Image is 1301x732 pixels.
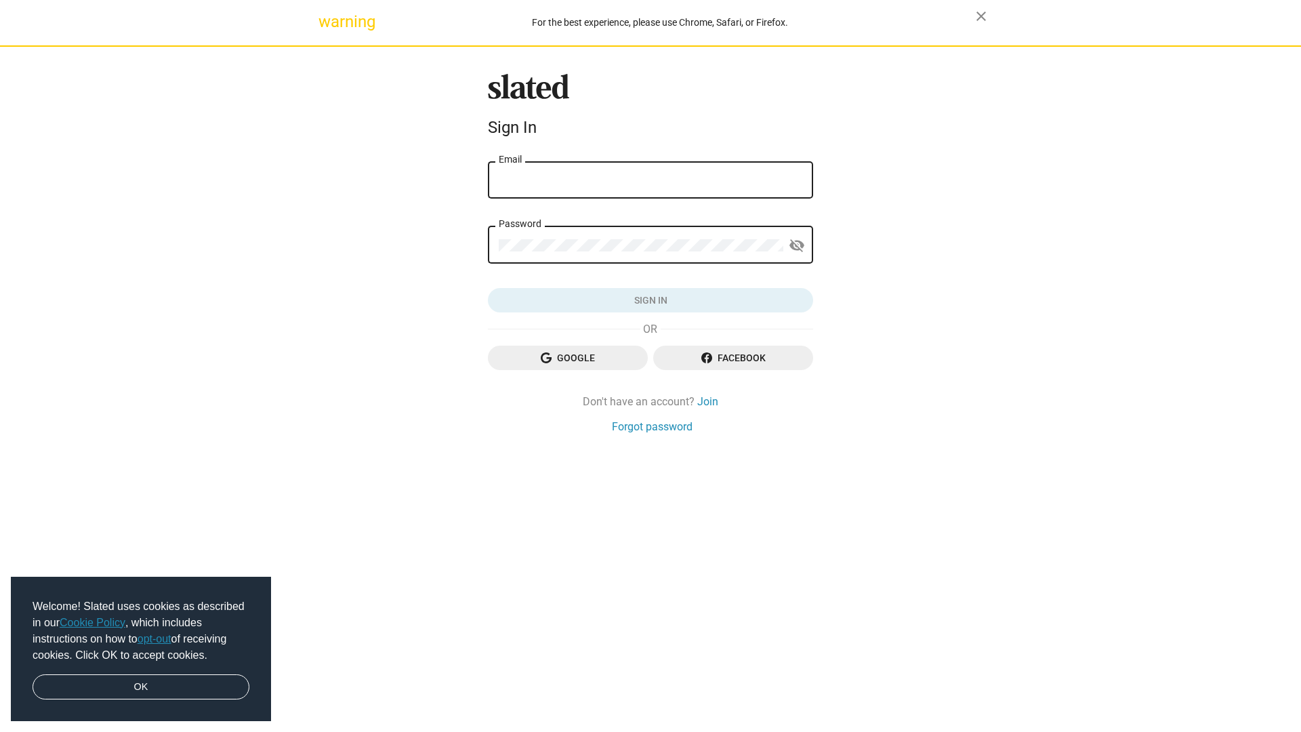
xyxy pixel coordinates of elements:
button: Facebook [653,346,813,370]
div: For the best experience, please use Chrome, Safari, or Firefox. [344,14,976,32]
div: Don't have an account? [488,394,813,409]
a: Forgot password [612,420,693,434]
button: Show password [783,232,810,260]
div: cookieconsent [11,577,271,722]
div: Sign In [488,118,813,137]
sl-branding: Sign In [488,74,813,143]
mat-icon: close [973,8,989,24]
mat-icon: visibility_off [789,235,805,256]
a: opt-out [138,633,171,645]
span: Facebook [664,346,802,370]
span: Google [499,346,637,370]
a: Join [697,394,718,409]
a: Cookie Policy [60,617,125,628]
span: Welcome! Slated uses cookies as described in our , which includes instructions on how to of recei... [33,598,249,664]
a: dismiss cookie message [33,674,249,700]
button: Google [488,346,648,370]
mat-icon: warning [318,14,335,30]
